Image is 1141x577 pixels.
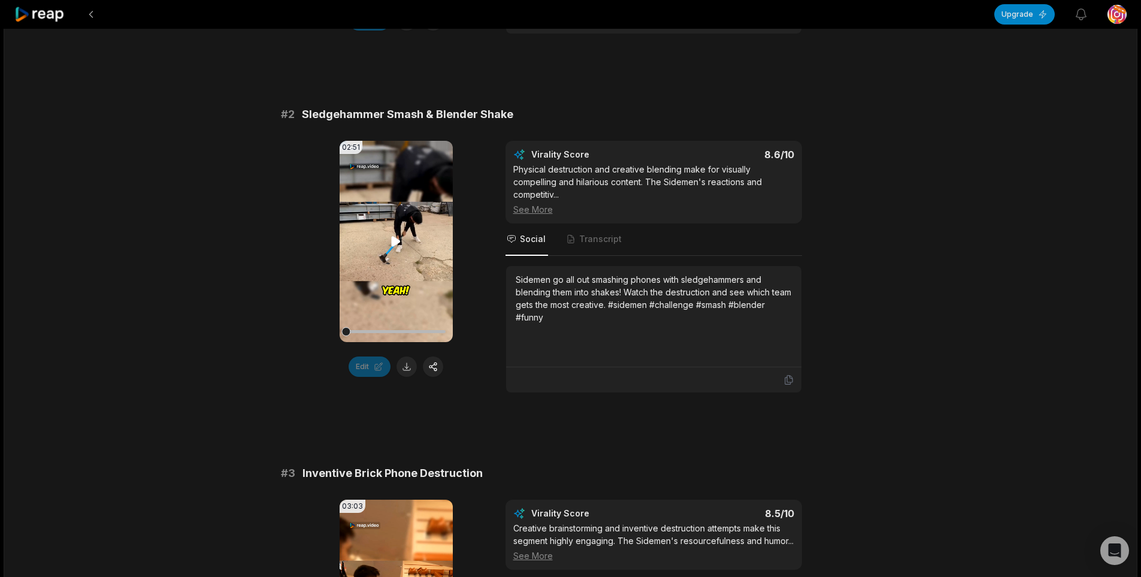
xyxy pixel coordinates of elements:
span: # 2 [281,106,295,123]
div: 8.5 /10 [665,507,794,519]
span: Inventive Brick Phone Destruction [302,465,483,482]
div: Virality Score [531,507,660,519]
span: Transcript [579,233,622,245]
div: Sidemen go all out smashing phones with sledgehammers and blending them into shakes! Watch the de... [516,273,792,324]
span: # 3 [281,465,295,482]
div: 8.6 /10 [665,149,794,161]
div: Physical destruction and creative blending make for visually compelling and hilarious content. Th... [513,163,794,216]
span: Social [520,233,546,245]
div: See More [513,549,794,562]
div: See More [513,203,794,216]
span: Sledgehammer Smash & Blender Shake [302,106,513,123]
div: Creative brainstorming and inventive destruction attempts make this segment highly engaging. The ... [513,522,794,562]
div: Open Intercom Messenger [1100,536,1129,565]
nav: Tabs [506,223,802,256]
button: Upgrade [994,4,1055,25]
div: Virality Score [531,149,660,161]
video: Your browser does not support mp4 format. [340,141,453,342]
button: Edit [349,357,391,377]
